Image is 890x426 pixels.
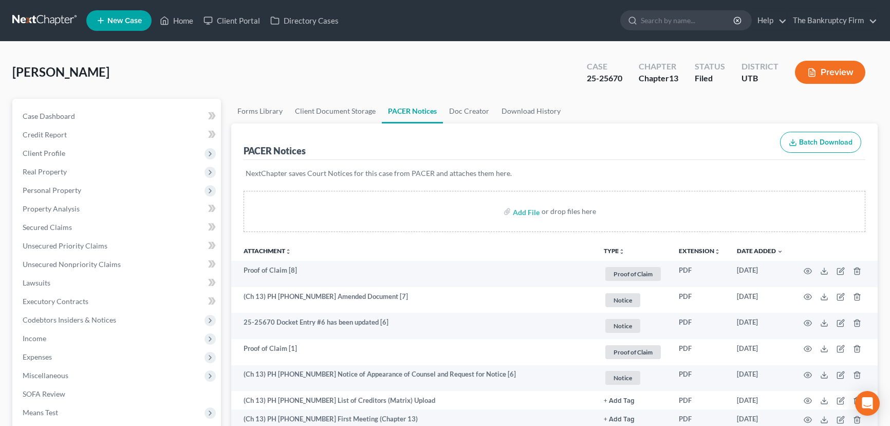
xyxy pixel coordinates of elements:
span: Lawsuits [23,278,50,287]
td: [DATE] [729,339,791,365]
div: Status [695,61,725,73]
span: 13 [669,73,678,83]
a: Client Portal [198,11,265,30]
i: unfold_more [285,248,291,255]
i: unfold_more [714,248,720,255]
span: Property Analysis [23,204,80,213]
div: Chapter [639,73,678,84]
a: Credit Report [14,126,221,144]
div: District [741,61,778,73]
span: Case Dashboard [23,112,75,120]
span: Means Test [23,408,58,417]
span: Credit Report [23,130,67,139]
td: PDF [671,261,729,287]
a: Case Dashboard [14,107,221,126]
div: Filed [695,73,725,84]
a: Notice [604,369,662,386]
a: Client Document Storage [289,99,382,123]
td: Proof of Claim [8] [231,261,596,287]
a: Directory Cases [265,11,344,30]
td: PDF [671,365,729,392]
span: Expenses [23,352,52,361]
div: Case [587,61,622,73]
a: Secured Claims [14,218,221,237]
button: + Add Tag [604,398,635,404]
span: SOFA Review [23,389,65,398]
a: Attachmentunfold_more [244,247,291,255]
a: Proof of Claim [604,344,662,361]
span: New Case [107,17,142,25]
div: UTB [741,73,778,84]
a: + Add Tag [604,396,662,405]
span: Codebtors Insiders & Notices [23,315,116,324]
div: or drop files here [542,206,596,217]
a: Unsecured Priority Claims [14,237,221,255]
td: PDF [671,287,729,313]
span: Unsecured Nonpriority Claims [23,260,121,269]
button: TYPEunfold_more [604,248,625,255]
td: (Ch 13) PH [PHONE_NUMBER] Amended Document [7] [231,287,596,313]
a: Date Added expand_more [737,247,783,255]
td: [DATE] [729,287,791,313]
a: Unsecured Nonpriority Claims [14,255,221,274]
a: + Add Tag [604,414,662,424]
span: [PERSON_NAME] [12,64,109,79]
span: Notice [605,371,640,385]
a: Proof of Claim [604,265,662,282]
button: + Add Tag [604,416,635,423]
a: PACER Notices [382,99,443,123]
div: Open Intercom Messenger [855,391,880,416]
div: PACER Notices [244,145,306,157]
span: Income [23,334,46,343]
td: [DATE] [729,391,791,410]
a: Lawsuits [14,274,221,292]
span: Client Profile [23,149,65,157]
a: SOFA Review [14,385,221,403]
a: Extensionunfold_more [679,247,720,255]
td: PDF [671,313,729,339]
span: Executory Contracts [23,297,88,306]
td: [DATE] [729,365,791,392]
td: 25-25670 Docket Entry #6 has been updated [6] [231,313,596,339]
a: Notice [604,292,662,309]
a: Notice [604,317,662,334]
td: PDF [671,391,729,410]
span: Miscellaneous [23,371,68,380]
span: Proof of Claim [605,345,661,359]
i: expand_more [777,248,783,255]
a: Executory Contracts [14,292,221,311]
div: 25-25670 [587,73,622,84]
a: Property Analysis [14,200,221,218]
button: Batch Download [780,132,861,153]
span: Secured Claims [23,223,72,232]
span: Notice [605,293,640,307]
a: Doc Creator [443,99,495,123]
div: Chapter [639,61,678,73]
p: NextChapter saves Court Notices for this case from PACER and attaches them here. [246,168,863,179]
span: Real Property [23,167,67,176]
span: Notice [605,319,640,333]
button: Preview [795,61,865,84]
input: Search by name... [641,11,735,30]
td: [DATE] [729,313,791,339]
a: Forms Library [231,99,289,123]
a: The Bankruptcy Firm [788,11,877,30]
a: Help [752,11,787,30]
td: (Ch 13) PH [PHONE_NUMBER] Notice of Appearance of Counsel and Request for Notice [6] [231,365,596,392]
a: Download History [495,99,567,123]
a: Home [155,11,198,30]
td: [DATE] [729,261,791,287]
span: Personal Property [23,186,81,194]
td: PDF [671,339,729,365]
td: (Ch 13) PH [PHONE_NUMBER] List of Creditors (Matrix) Upload [231,391,596,410]
span: Unsecured Priority Claims [23,241,107,250]
span: Batch Download [799,138,852,147]
td: Proof of Claim [1] [231,339,596,365]
span: Proof of Claim [605,267,661,281]
i: unfold_more [619,248,625,255]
